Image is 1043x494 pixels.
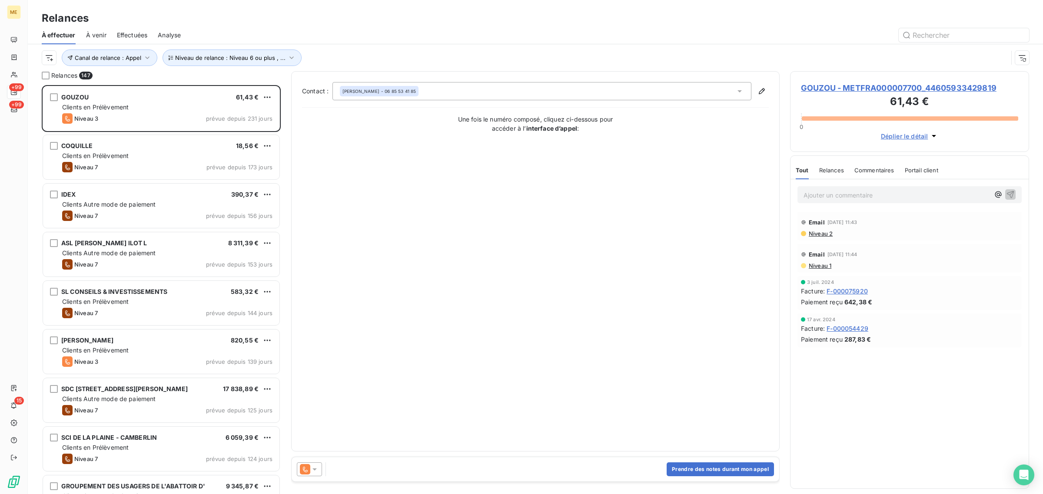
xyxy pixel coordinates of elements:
span: 15 [14,397,24,405]
div: - 06 85 53 41 85 [342,88,416,94]
span: Niveau 2 [808,230,833,237]
span: Email [809,219,825,226]
span: Niveau de relance : Niveau 6 ou plus , ... [175,54,286,61]
span: Relances [51,71,77,80]
div: ME [7,5,21,19]
span: 9 345,87 € [226,482,259,490]
span: Clients en Prélèvement [62,444,129,451]
span: Facture : [801,287,825,296]
span: Relances [819,167,844,174]
span: [DATE] 11:43 [827,220,857,225]
span: Niveau 7 [74,164,98,171]
span: 287,83 € [844,335,871,344]
span: 0 [800,123,803,130]
span: 18,56 € [236,142,259,149]
span: GOUZOU [61,93,89,101]
span: SL CONSEILS & INVESTISSEMENTS [61,288,167,295]
span: prévue depuis 144 jours [206,310,272,316]
span: Email [809,251,825,258]
h3: 61,43 € [801,94,1018,111]
span: prévue depuis 231 jours [206,115,272,122]
span: prévue depuis 125 jours [206,407,272,414]
span: prévue depuis 153 jours [206,261,272,268]
span: F-000054429 [827,324,868,333]
span: SCI DE LA PLAINE - CAMBERLIN [61,434,157,441]
span: 642,38 € [844,297,872,306]
span: Clients en Prélèvement [62,346,129,354]
span: ASL [PERSON_NAME] ILOT L [61,239,147,247]
div: Open Intercom Messenger [1013,464,1034,485]
span: Tout [796,167,809,174]
span: F-000075920 [827,287,868,296]
span: Clients en Prélèvement [62,103,129,111]
span: GROUPEMENT DES USAGERS DE L'ABATTOIR D' [61,482,205,490]
span: Clients Autre mode de paiement [62,395,156,402]
span: Clients Autre mode de paiement [62,249,156,257]
span: À effectuer [42,31,76,40]
div: grid [42,85,281,494]
span: [PERSON_NAME] [61,336,113,344]
span: 147 [79,72,92,79]
span: COQUILLE [61,142,93,149]
span: Facture : [801,324,825,333]
span: Clients en Prélèvement [62,152,129,159]
img: Logo LeanPay [7,475,21,489]
span: prévue depuis 124 jours [206,455,272,462]
span: Analyse [158,31,181,40]
span: Niveau 3 [74,358,98,365]
span: GOUZOU - METFRA000007700_44605933429819 [801,82,1018,94]
span: Niveau 7 [74,455,98,462]
span: 583,32 € [231,288,259,295]
span: Canal de relance : Appel [75,54,141,61]
label: Contact : [302,87,332,96]
span: Paiement reçu [801,335,843,344]
span: Niveau 3 [74,115,98,122]
span: prévue depuis 156 jours [206,212,272,219]
h3: Relances [42,10,89,26]
span: 3 juil. 2024 [807,280,834,285]
span: prévue depuis 173 jours [206,164,272,171]
button: Canal de relance : Appel [62,49,157,66]
button: Déplier le détail [878,131,941,141]
span: Portail client [905,167,938,174]
span: Niveau 1 [808,262,831,269]
button: Prendre des notes durant mon appel [667,462,774,476]
strong: interface d’appel [526,125,578,132]
span: +99 [9,101,24,109]
span: Déplier le détail [881,132,928,141]
span: 6 059,39 € [226,434,259,441]
span: Effectuées [117,31,148,40]
span: [DATE] 11:44 [827,252,857,257]
span: +99 [9,83,24,91]
span: IDEX [61,191,76,198]
span: Clients en Prélèvement [62,298,129,305]
span: Niveau 7 [74,261,98,268]
span: prévue depuis 139 jours [206,358,272,365]
span: Clients Autre mode de paiement [62,201,156,208]
button: Niveau de relance : Niveau 6 ou plus , ... [163,49,302,66]
span: 820,55 € [231,336,259,344]
span: SDC [STREET_ADDRESS][PERSON_NAME] [61,385,188,392]
span: 390,37 € [231,191,259,198]
span: 17 avr. 2024 [807,317,835,322]
span: Commentaires [854,167,894,174]
span: Niveau 7 [74,310,98,316]
span: À venir [86,31,106,40]
span: Niveau 7 [74,212,98,219]
span: 17 838,89 € [223,385,259,392]
span: [PERSON_NAME] [342,88,379,94]
span: Niveau 7 [74,407,98,414]
span: Paiement reçu [801,297,843,306]
p: Une fois le numéro composé, cliquez ci-dessous pour accéder à l’ : [448,115,622,133]
span: 61,43 € [236,93,259,101]
span: 8 311,39 € [228,239,259,247]
input: Rechercher [899,28,1029,42]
